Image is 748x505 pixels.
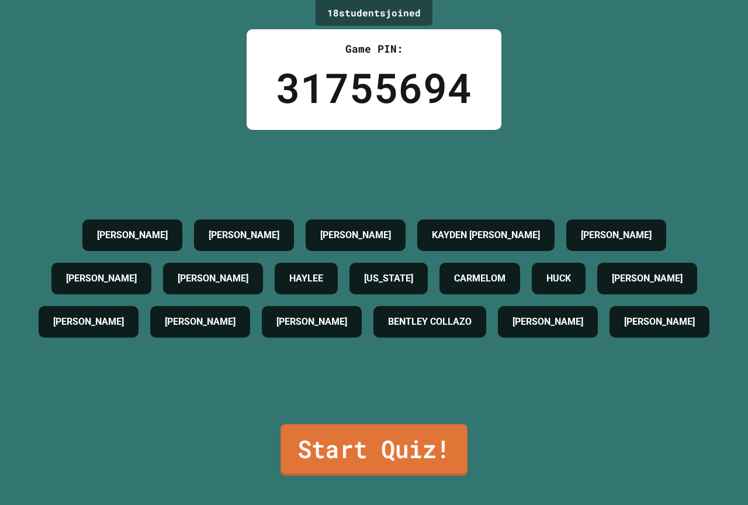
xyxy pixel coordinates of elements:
h4: KAYDEN [PERSON_NAME] [432,228,540,242]
h4: BENTLEY COLLAZO [388,315,472,329]
div: Game PIN: [276,41,472,57]
h4: [PERSON_NAME] [612,272,683,286]
h4: [PERSON_NAME] [624,315,695,329]
h4: [US_STATE] [364,272,413,286]
div: 31755694 [276,57,472,118]
h4: [PERSON_NAME] [178,272,248,286]
h4: CARMELOM [454,272,505,286]
h4: [PERSON_NAME] [512,315,583,329]
h4: [PERSON_NAME] [276,315,347,329]
h4: [PERSON_NAME] [581,228,652,242]
a: Start Quiz! [280,424,467,476]
h4: [PERSON_NAME] [97,228,168,242]
h4: [PERSON_NAME] [320,228,391,242]
h4: [PERSON_NAME] [66,272,137,286]
h4: [PERSON_NAME] [209,228,279,242]
h4: HAYLEE [289,272,323,286]
h4: [PERSON_NAME] [53,315,124,329]
h4: HUCK [546,272,571,286]
h4: [PERSON_NAME] [165,315,236,329]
